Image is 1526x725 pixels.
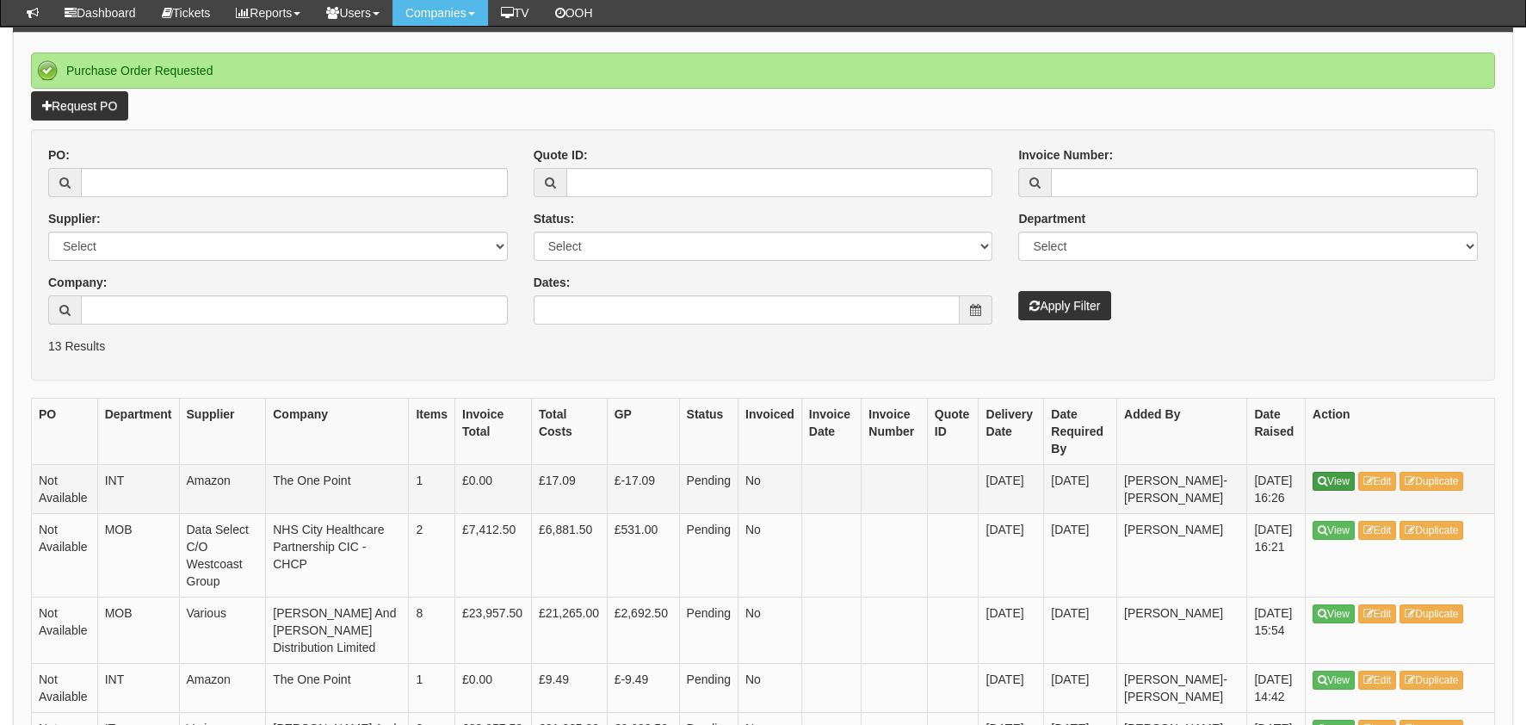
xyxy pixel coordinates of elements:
[32,464,98,513] td: Not Available
[1247,464,1306,513] td: [DATE] 16:26
[179,398,266,464] th: Supplier
[927,398,979,464] th: Quote ID
[534,146,588,164] label: Quote ID:
[1313,671,1355,690] a: View
[179,597,266,663] td: Various
[455,663,532,712] td: £0.00
[1399,472,1463,491] a: Duplicate
[979,464,1044,513] td: [DATE]
[1018,291,1111,320] button: Apply Filter
[266,663,409,712] td: The One Point
[48,210,101,227] label: Supplier:
[862,398,927,464] th: Invoice Number
[534,274,571,291] label: Dates:
[1247,513,1306,597] td: [DATE] 16:21
[531,513,607,597] td: £6,881.50
[31,91,128,121] a: Request PO
[679,398,738,464] th: Status
[1117,464,1247,513] td: [PERSON_NAME]-[PERSON_NAME]
[979,398,1044,464] th: Delivery Date
[1247,597,1306,663] td: [DATE] 15:54
[97,597,179,663] td: MOB
[534,210,574,227] label: Status:
[97,464,179,513] td: INT
[979,513,1044,597] td: [DATE]
[531,663,607,712] td: £9.49
[455,597,532,663] td: £23,957.50
[266,597,409,663] td: [PERSON_NAME] And [PERSON_NAME] Distribution Limited
[1117,398,1247,464] th: Added By
[1399,671,1463,690] a: Duplicate
[607,398,679,464] th: GP
[266,398,409,464] th: Company
[738,398,801,464] th: Invoiced
[679,663,738,712] td: Pending
[1313,472,1355,491] a: View
[1313,521,1355,540] a: View
[32,513,98,597] td: Not Available
[409,513,455,597] td: 2
[607,513,679,597] td: £531.00
[979,663,1044,712] td: [DATE]
[48,274,107,291] label: Company:
[738,464,801,513] td: No
[48,338,1478,355] p: 13 Results
[679,597,738,663] td: Pending
[679,464,738,513] td: Pending
[266,513,409,597] td: NHS City Healthcare Partnership CIC - CHCP
[455,513,532,597] td: £7,412.50
[32,663,98,712] td: Not Available
[531,398,607,464] th: Total Costs
[1044,464,1117,513] td: [DATE]
[179,513,266,597] td: Data Select C/O Westcoast Group
[1358,604,1397,623] a: Edit
[679,513,738,597] td: Pending
[1018,210,1085,227] label: Department
[531,597,607,663] td: £21,265.00
[1117,597,1247,663] td: [PERSON_NAME]
[1399,604,1463,623] a: Duplicate
[738,663,801,712] td: No
[1358,671,1397,690] a: Edit
[409,464,455,513] td: 1
[179,464,266,513] td: Amazon
[32,398,98,464] th: PO
[607,464,679,513] td: £-17.09
[409,663,455,712] td: 1
[455,398,532,464] th: Invoice Total
[607,663,679,712] td: £-9.49
[1247,398,1306,464] th: Date Raised
[1044,513,1117,597] td: [DATE]
[409,597,455,663] td: 8
[1117,513,1247,597] td: [PERSON_NAME]
[97,513,179,597] td: MOB
[738,513,801,597] td: No
[1044,398,1117,464] th: Date Required By
[1306,398,1495,464] th: Action
[48,146,70,164] label: PO:
[738,597,801,663] td: No
[32,597,98,663] td: Not Available
[179,663,266,712] td: Amazon
[607,597,679,663] td: £2,692.50
[97,398,179,464] th: Department
[979,597,1044,663] td: [DATE]
[1117,663,1247,712] td: [PERSON_NAME]-[PERSON_NAME]
[1018,146,1113,164] label: Invoice Number:
[1313,604,1355,623] a: View
[1399,521,1463,540] a: Duplicate
[409,398,455,464] th: Items
[801,398,862,464] th: Invoice Date
[531,464,607,513] td: £17.09
[1247,663,1306,712] td: [DATE] 14:42
[97,663,179,712] td: INT
[31,53,1495,89] div: Purchase Order Requested
[1044,597,1117,663] td: [DATE]
[1358,472,1397,491] a: Edit
[1358,521,1397,540] a: Edit
[1044,663,1117,712] td: [DATE]
[266,464,409,513] td: The One Point
[455,464,532,513] td: £0.00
